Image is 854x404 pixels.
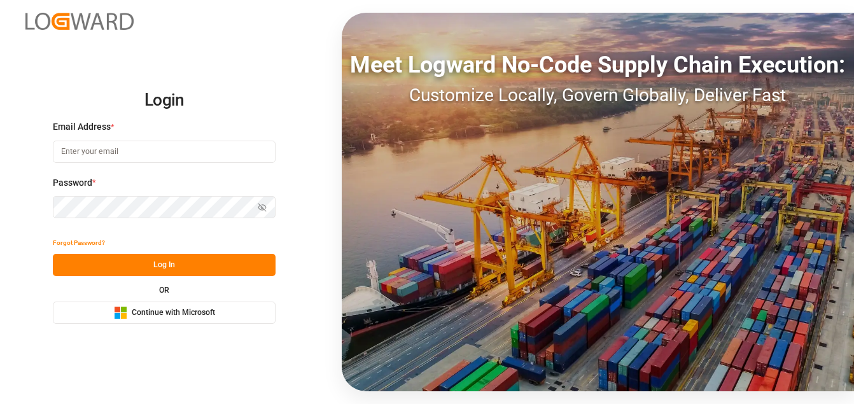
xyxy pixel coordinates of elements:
span: Email Address [53,120,111,134]
button: Continue with Microsoft [53,302,276,324]
div: Customize Locally, Govern Globally, Deliver Fast [342,82,854,109]
button: Forgot Password? [53,232,105,254]
span: Continue with Microsoft [132,307,215,319]
img: Logward_new_orange.png [25,13,134,30]
span: Password [53,176,92,190]
input: Enter your email [53,141,276,163]
button: Log In [53,254,276,276]
small: OR [159,286,169,294]
div: Meet Logward No-Code Supply Chain Execution: [342,48,854,82]
h2: Login [53,80,276,121]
